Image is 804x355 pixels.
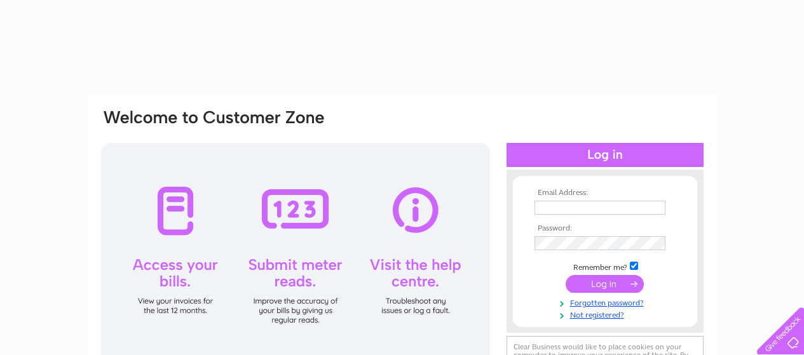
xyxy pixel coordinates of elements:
[566,275,644,293] input: Submit
[531,189,679,198] th: Email Address:
[531,260,679,272] td: Remember me?
[535,308,679,320] a: Not registered?
[531,224,679,233] th: Password:
[535,296,679,308] a: Forgotten password?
